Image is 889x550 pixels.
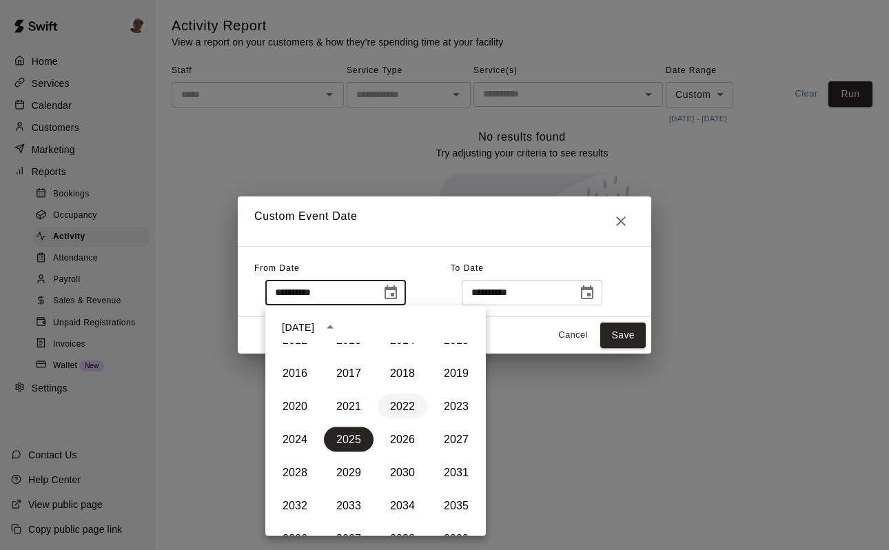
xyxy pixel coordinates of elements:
button: Cancel [551,325,595,346]
button: 2034 [378,493,427,518]
button: 2024 [270,427,320,452]
button: 2021 [324,394,374,419]
button: 2031 [431,460,481,485]
span: From Date [254,263,300,273]
button: 2026 [378,427,427,452]
button: 2032 [270,493,320,518]
button: year view is open, switch to calendar view [318,316,342,339]
div: [DATE] [282,320,314,334]
button: 2022 [378,394,427,419]
h2: Custom Event Date [238,196,651,246]
button: 2030 [378,460,427,485]
button: 2028 [270,460,320,485]
button: 2027 [431,427,481,452]
span: To Date [451,263,484,273]
button: 2019 [431,361,481,386]
button: 2025 [324,427,374,452]
button: 2035 [431,493,481,518]
button: 2016 [270,361,320,386]
button: 2017 [324,361,374,386]
button: 2018 [378,361,427,386]
button: Choose date, selected date is Oct 7, 2025 [377,279,405,307]
button: 2023 [431,394,481,419]
button: Save [600,323,646,348]
button: Close [607,207,635,235]
button: Choose date, selected date is Oct 14, 2025 [573,279,601,307]
button: 2033 [324,493,374,518]
button: 2020 [270,394,320,419]
button: 2029 [324,460,374,485]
